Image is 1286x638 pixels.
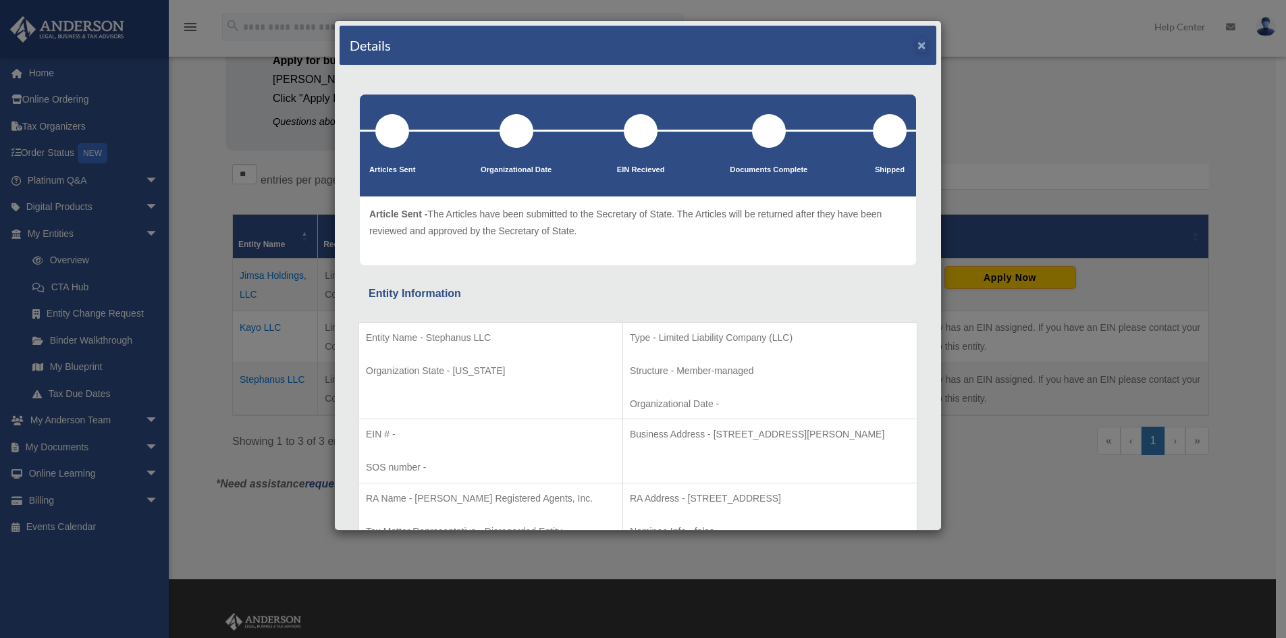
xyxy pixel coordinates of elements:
p: Organizational Date - [630,396,910,413]
p: Documents Complete [730,163,807,177]
p: Organization State - [US_STATE] [366,363,616,379]
p: SOS number - [366,459,616,476]
p: Tax Matter Representative - Disregarded Entity [366,523,616,540]
div: Entity Information [369,284,907,303]
p: EIN Recieved [617,163,665,177]
span: Article Sent - [369,209,427,219]
button: × [917,38,926,52]
p: Shipped [873,163,907,177]
p: Business Address - [STREET_ADDRESS][PERSON_NAME] [630,426,910,443]
p: RA Name - [PERSON_NAME] Registered Agents, Inc. [366,490,616,507]
h4: Details [350,36,391,55]
p: EIN # - [366,426,616,443]
p: Nominee Info - false [630,523,910,540]
p: Entity Name - Stephanus LLC [366,329,616,346]
p: Articles Sent [369,163,415,177]
p: RA Address - [STREET_ADDRESS] [630,490,910,507]
p: Organizational Date [481,163,552,177]
p: Structure - Member-managed [630,363,910,379]
p: The Articles have been submitted to the Secretary of State. The Articles will be returned after t... [369,206,907,239]
p: Type - Limited Liability Company (LLC) [630,329,910,346]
